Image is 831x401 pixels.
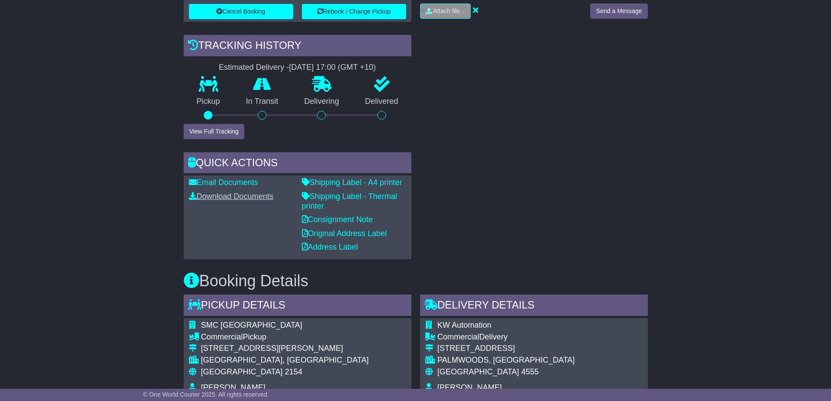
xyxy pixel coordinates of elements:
[438,367,519,376] span: [GEOGRAPHIC_DATA]
[420,295,648,318] div: Delivery Details
[189,192,274,201] a: Download Documents
[184,295,411,318] div: Pickup Details
[201,356,369,365] div: [GEOGRAPHIC_DATA], [GEOGRAPHIC_DATA]
[438,332,479,341] span: Commercial
[201,321,302,329] span: SMC [GEOGRAPHIC_DATA]
[143,391,269,398] span: © One World Courier 2025. All rights reserved.
[438,321,492,329] span: KW Automation
[201,332,243,341] span: Commercial
[352,97,411,106] p: Delivered
[201,344,369,353] div: [STREET_ADDRESS][PERSON_NAME]
[438,356,575,365] div: PALMWOODS, [GEOGRAPHIC_DATA]
[302,229,387,238] a: Original Address Label
[302,4,406,19] button: Rebook / Change Pickup
[438,383,502,392] span: [PERSON_NAME]
[291,97,352,106] p: Delivering
[590,3,647,19] button: Send a Message
[184,35,411,58] div: Tracking history
[289,63,376,72] div: [DATE] 17:00 (GMT +10)
[521,367,539,376] span: 4555
[285,367,302,376] span: 2154
[233,97,291,106] p: In Transit
[184,63,411,72] div: Estimated Delivery -
[201,367,283,376] span: [GEOGRAPHIC_DATA]
[201,332,369,342] div: Pickup
[184,124,244,139] button: View Full Tracking
[201,383,266,392] span: [PERSON_NAME]
[189,178,258,187] a: Email Documents
[184,97,233,106] p: Pickup
[302,243,358,251] a: Address Label
[189,4,293,19] button: Cancel Booking
[438,332,575,342] div: Delivery
[302,215,373,224] a: Consignment Note
[184,272,648,290] h3: Booking Details
[302,178,402,187] a: Shipping Label - A4 printer
[438,344,575,353] div: [STREET_ADDRESS]
[302,192,397,210] a: Shipping Label - Thermal printer
[184,152,411,176] div: Quick Actions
